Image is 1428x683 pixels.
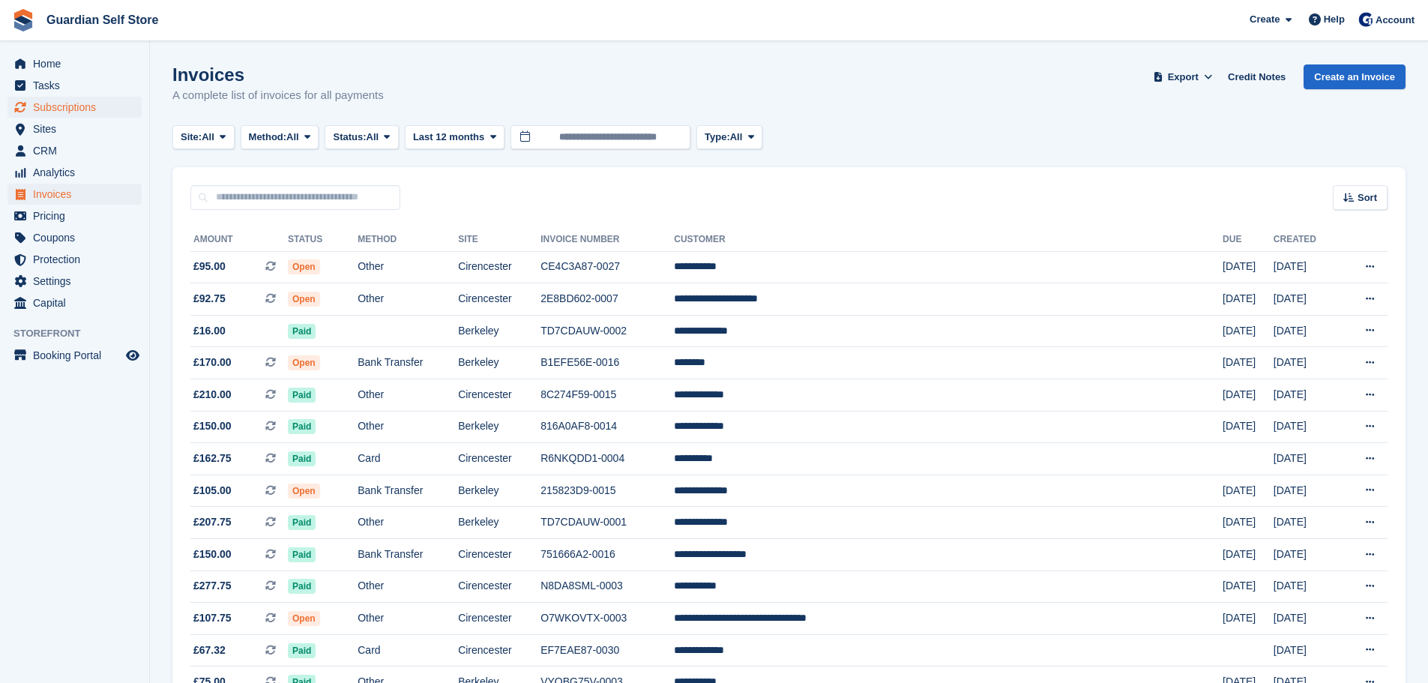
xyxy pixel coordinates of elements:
[333,130,366,145] span: Status:
[202,130,214,145] span: All
[458,603,540,635] td: Cirencester
[458,315,540,347] td: Berkeley
[1223,571,1274,603] td: [DATE]
[413,130,484,145] span: Last 12 months
[358,228,458,252] th: Method
[33,53,123,74] span: Home
[358,251,458,283] td: Other
[1223,475,1274,507] td: [DATE]
[33,292,123,313] span: Capital
[540,634,674,667] td: EF7EAE87-0030
[288,515,316,530] span: Paid
[458,539,540,571] td: Cirencester
[358,571,458,603] td: Other
[458,411,540,443] td: Berkeley
[12,9,34,31] img: stora-icon-8386f47178a22dfd0bd8f6a31ec36ba5ce8667c1dd55bd0f319d3a0aa187defe.svg
[358,347,458,379] td: Bank Transfer
[249,130,287,145] span: Method:
[7,75,142,96] a: menu
[33,271,123,292] span: Settings
[1274,603,1340,635] td: [DATE]
[540,315,674,347] td: TD7CDAUW-0002
[7,271,142,292] a: menu
[288,451,316,466] span: Paid
[193,355,232,370] span: £170.00
[1274,507,1340,539] td: [DATE]
[1324,12,1345,27] span: Help
[358,379,458,412] td: Other
[540,507,674,539] td: TD7CDAUW-0001
[458,571,540,603] td: Cirencester
[172,64,384,85] h1: Invoices
[7,227,142,248] a: menu
[7,345,142,366] a: menu
[358,411,458,443] td: Other
[1274,379,1340,412] td: [DATE]
[1222,64,1292,89] a: Credit Notes
[172,87,384,104] p: A complete list of invoices for all payments
[7,53,142,74] a: menu
[358,475,458,507] td: Bank Transfer
[288,547,316,562] span: Paid
[540,251,674,283] td: CE4C3A87-0027
[288,484,320,499] span: Open
[367,130,379,145] span: All
[7,97,142,118] a: menu
[358,634,458,667] td: Card
[1168,70,1199,85] span: Export
[33,345,123,366] span: Booking Portal
[540,539,674,571] td: 751666A2-0016
[172,125,235,150] button: Site: All
[358,283,458,316] td: Other
[458,634,540,667] td: Cirencester
[405,125,504,150] button: Last 12 months
[1250,12,1280,27] span: Create
[696,125,762,150] button: Type: All
[7,184,142,205] a: menu
[1223,379,1274,412] td: [DATE]
[358,539,458,571] td: Bank Transfer
[33,118,123,139] span: Sites
[1223,347,1274,379] td: [DATE]
[288,579,316,594] span: Paid
[288,324,316,339] span: Paid
[7,249,142,270] a: menu
[193,610,232,626] span: £107.75
[124,346,142,364] a: Preview store
[1274,571,1340,603] td: [DATE]
[1358,190,1377,205] span: Sort
[540,571,674,603] td: N8DA8SML-0003
[33,205,123,226] span: Pricing
[7,162,142,183] a: menu
[7,140,142,161] a: menu
[1223,315,1274,347] td: [DATE]
[1358,12,1373,27] img: Tom Scott
[540,347,674,379] td: B1EFE56E-0016
[1223,283,1274,316] td: [DATE]
[540,443,674,475] td: R6NKQDD1-0004
[1274,539,1340,571] td: [DATE]
[288,611,320,626] span: Open
[540,475,674,507] td: 215823D9-0015
[13,326,149,341] span: Storefront
[241,125,319,150] button: Method: All
[288,292,320,307] span: Open
[1274,443,1340,475] td: [DATE]
[705,130,730,145] span: Type:
[33,249,123,270] span: Protection
[193,259,226,274] span: £95.00
[33,75,123,96] span: Tasks
[1274,251,1340,283] td: [DATE]
[193,578,232,594] span: £277.75
[325,125,398,150] button: Status: All
[288,259,320,274] span: Open
[7,118,142,139] a: menu
[33,227,123,248] span: Coupons
[1274,634,1340,667] td: [DATE]
[193,483,232,499] span: £105.00
[1223,228,1274,252] th: Due
[193,418,232,434] span: £150.00
[1274,283,1340,316] td: [DATE]
[33,140,123,161] span: CRM
[458,283,540,316] td: Cirencester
